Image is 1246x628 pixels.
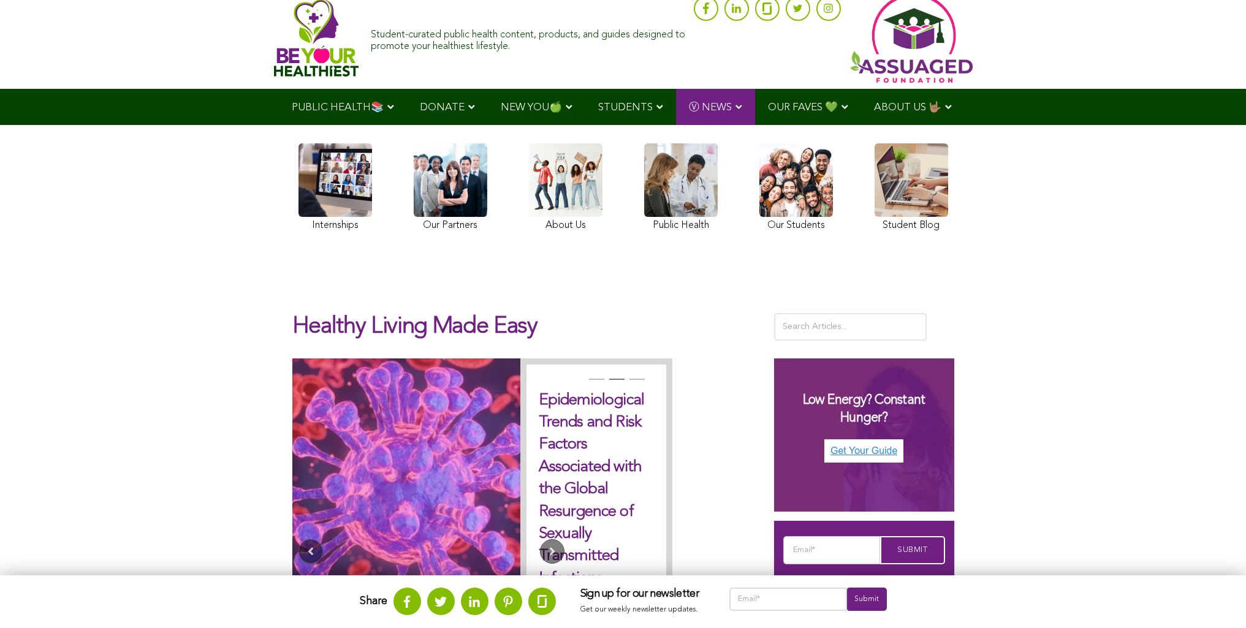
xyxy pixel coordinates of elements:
[501,102,562,113] span: NEW YOU🍏
[540,539,564,564] button: Next
[371,23,687,53] div: Student-curated public health content, products, and guides designed to promote your healthiest l...
[298,539,323,564] button: Previous
[292,102,384,113] span: PUBLIC HEALTH📚
[629,379,642,391] button: 3 of 3
[538,595,547,608] img: glassdoor.svg
[274,89,973,125] div: Navigation Menu
[768,102,838,113] span: OUR FAVES 💚
[589,379,601,391] button: 1 of 3
[420,102,465,113] span: DONATE
[609,379,621,391] button: 2 of 3
[824,439,903,463] img: Get Your Guide
[292,313,756,352] h1: Healthy Living Made Easy
[874,102,941,113] span: ABOUT US 🤟🏽
[880,536,945,564] input: Submit
[774,313,927,341] input: Search Articles...
[580,603,705,617] p: Get our weekly newsletter updates.
[539,389,654,590] h2: Epidemiological Trends and Risk Factors Associated with the Global Resurgence of Sexually Transmi...
[783,536,880,564] input: Email*
[786,392,942,426] h3: Low Energy? Constant Hunger?
[762,2,771,15] img: glassdoor
[1185,569,1246,628] iframe: Chat Widget
[689,102,732,113] span: Ⓥ NEWS
[360,596,387,607] strong: Share
[847,588,886,611] input: Submit
[729,588,848,611] input: Email*
[598,102,653,113] span: STUDENTS
[580,588,705,601] h3: Sign up for our newsletter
